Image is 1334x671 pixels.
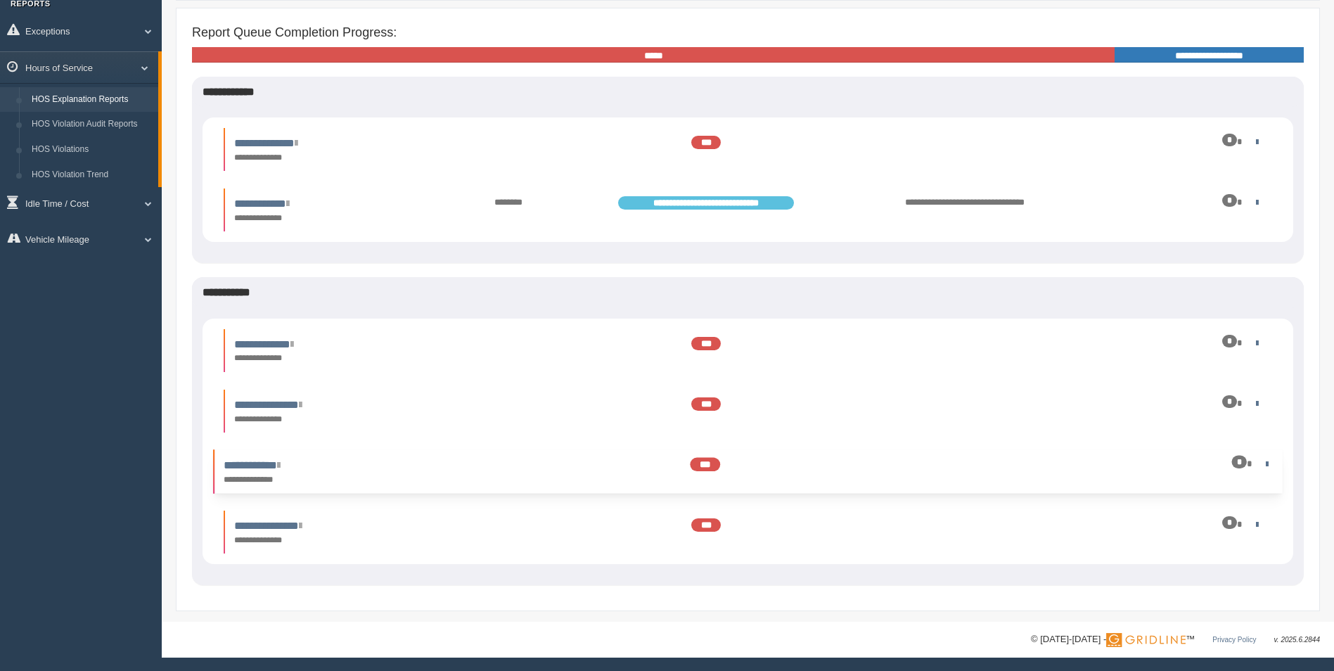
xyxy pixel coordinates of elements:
a: HOS Violations [25,137,158,162]
img: Gridline [1106,633,1186,647]
li: Expand [224,390,1272,433]
span: v. 2025.6.2844 [1274,636,1320,644]
li: Expand [224,128,1272,171]
a: HOS Violation Audit Reports [25,112,158,137]
li: Expand [224,329,1272,372]
li: Expand [213,450,1283,494]
a: HOS Violation Trend [25,162,158,188]
li: Expand [224,188,1272,231]
div: © [DATE]-[DATE] - ™ [1031,632,1320,647]
a: HOS Explanation Reports [25,87,158,113]
h4: Report Queue Completion Progress: [192,26,1304,40]
a: Privacy Policy [1212,636,1256,644]
li: Expand [224,511,1272,554]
